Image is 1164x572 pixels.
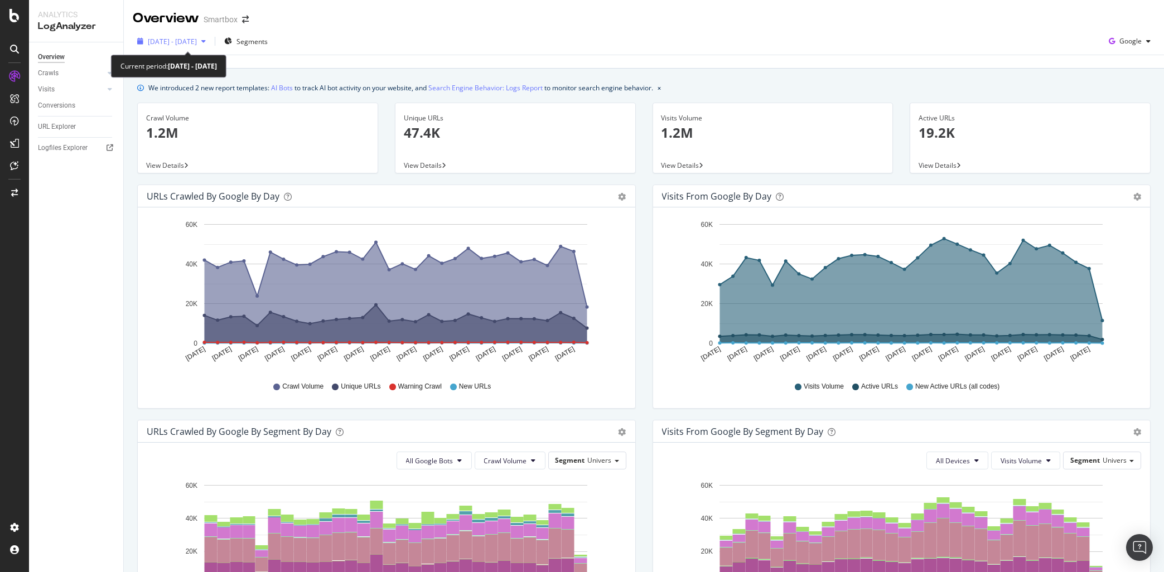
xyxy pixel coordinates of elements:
[147,216,626,371] svg: A chart.
[884,345,906,362] text: [DATE]
[475,345,497,362] text: [DATE]
[926,452,988,469] button: All Devices
[137,82,1151,94] div: info banner
[1001,456,1042,466] span: Visits Volume
[804,382,844,391] span: Visits Volume
[701,260,712,268] text: 40K
[937,345,959,362] text: [DATE]
[133,9,199,28] div: Overview
[38,51,115,63] a: Overview
[1126,534,1153,561] div: Open Intercom Messenger
[554,345,576,362] text: [DATE]
[147,426,331,437] div: URLs Crawled by Google By Segment By Day
[404,123,627,142] p: 47.4K
[369,345,392,362] text: [DATE]
[1119,36,1142,46] span: Google
[38,9,114,20] div: Analytics
[484,456,527,466] span: Crawl Volume
[1104,32,1155,50] button: Google
[699,345,722,362] text: [DATE]
[701,515,712,522] text: 40K
[661,123,885,142] p: 1.2M
[661,161,699,170] span: View Details
[395,345,418,362] text: [DATE]
[726,345,748,362] text: [DATE]
[662,216,1141,371] div: A chart.
[619,428,626,436] div: gear
[316,345,339,362] text: [DATE]
[619,193,626,201] div: gear
[709,340,713,347] text: 0
[404,113,627,123] div: Unique URLs
[661,113,885,123] div: Visits Volume
[237,345,259,362] text: [DATE]
[915,382,999,391] span: New Active URLs (all codes)
[236,37,268,46] span: Segments
[831,345,853,362] text: [DATE]
[194,340,197,347] text: 0
[662,426,824,437] div: Visits from Google By Segment By Day
[858,345,880,362] text: [DATE]
[120,60,217,72] div: Current period:
[910,345,933,362] text: [DATE]
[186,221,197,229] text: 60K
[146,123,369,142] p: 1.2M
[38,142,88,154] div: Logfiles Explorer
[459,382,491,391] span: New URLs
[861,382,898,391] span: Active URLs
[204,14,238,25] div: Smartbox
[38,20,114,33] div: LogAnalyzer
[397,452,472,469] button: All Google Bots
[38,100,75,112] div: Conversions
[475,452,545,469] button: Crawl Volume
[146,161,184,170] span: View Details
[148,82,653,94] div: We introduced 2 new report templates: to track AI bot activity on your website, and to monitor se...
[406,456,453,466] span: All Google Bots
[527,345,549,362] text: [DATE]
[38,84,104,95] a: Visits
[398,382,442,391] span: Warning Crawl
[701,548,712,556] text: 20K
[448,345,470,362] text: [DATE]
[701,482,712,489] text: 60K
[662,191,772,202] div: Visits from Google by day
[422,345,444,362] text: [DATE]
[501,345,523,362] text: [DATE]
[588,455,612,465] span: Univers
[1103,455,1127,465] span: Univers
[919,113,1142,123] div: Active URLs
[38,142,115,154] a: Logfiles Explorer
[38,51,65,63] div: Overview
[186,548,197,556] text: 20K
[752,345,775,362] text: [DATE]
[184,345,206,362] text: [DATE]
[919,123,1142,142] p: 19.2K
[186,515,197,522] text: 40K
[38,67,59,79] div: Crawls
[936,456,970,466] span: All Devices
[133,32,210,50] button: [DATE] - [DATE]
[148,37,197,46] span: [DATE] - [DATE]
[186,260,197,268] text: 40K
[556,455,585,465] span: Segment
[242,16,249,23] div: arrow-right-arrow-left
[1133,193,1141,201] div: gear
[38,84,55,95] div: Visits
[220,32,272,50] button: Segments
[989,345,1012,362] text: [DATE]
[1070,455,1100,465] span: Segment
[1042,345,1065,362] text: [DATE]
[1016,345,1039,362] text: [DATE]
[1069,345,1091,362] text: [DATE]
[38,67,104,79] a: Crawls
[991,452,1060,469] button: Visits Volume
[38,100,115,112] a: Conversions
[147,191,279,202] div: URLs Crawled by Google by day
[655,80,664,96] button: close banner
[342,345,365,362] text: [DATE]
[919,161,957,170] span: View Details
[1133,428,1141,436] div: gear
[290,345,312,362] text: [DATE]
[282,382,323,391] span: Crawl Volume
